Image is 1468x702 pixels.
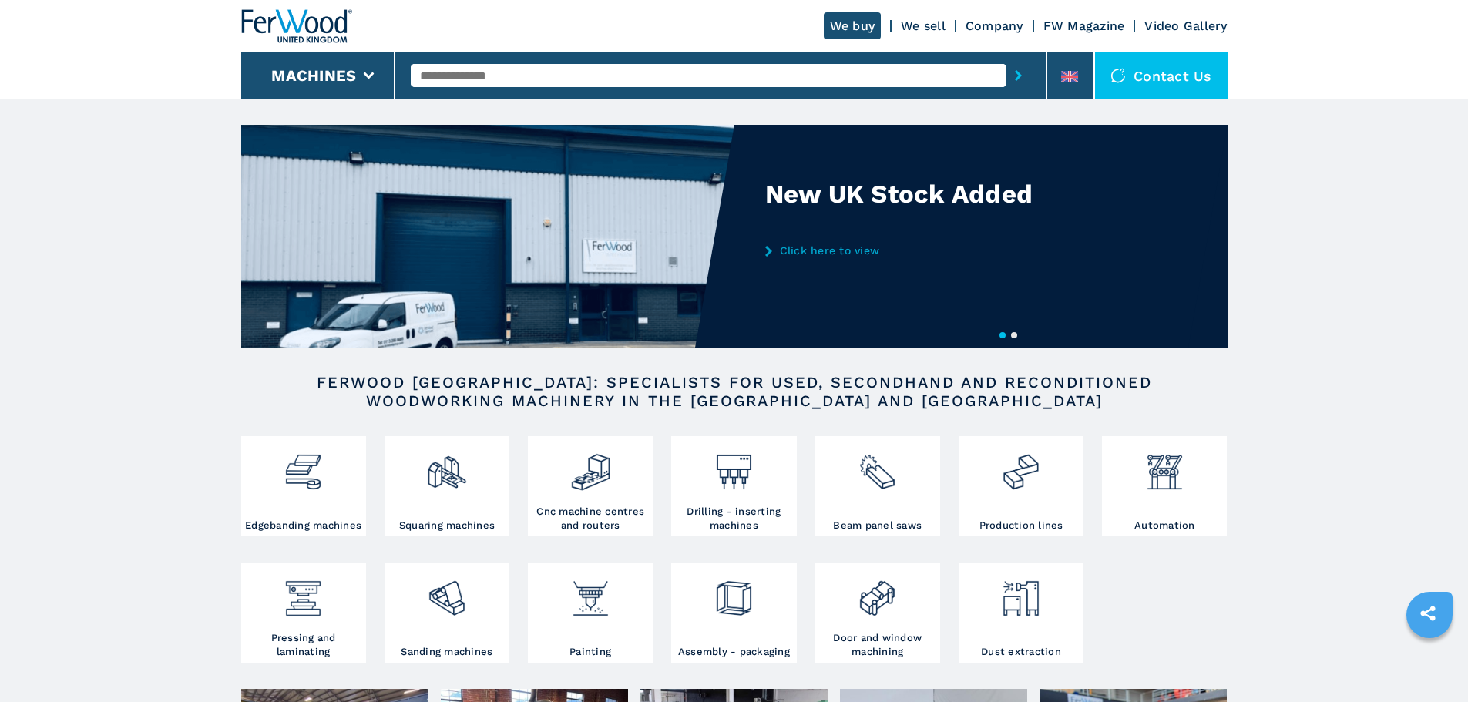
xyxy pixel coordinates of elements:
[241,436,366,536] a: Edgebanding machines
[979,519,1063,532] h3: Production lines
[1110,68,1126,83] img: Contact us
[1006,58,1030,93] button: submit-button
[857,440,898,492] img: sezionatrici_2.png
[569,645,611,659] h3: Painting
[1102,436,1227,536] a: Automation
[426,566,467,619] img: levigatrici_2.png
[1000,566,1041,619] img: aspirazione_1.png
[1043,18,1125,33] a: FW Magazine
[1144,18,1227,33] a: Video Gallery
[1011,332,1017,338] button: 2
[815,563,940,663] a: Door and window machining
[999,332,1006,338] button: 1
[399,519,495,532] h3: Squaring machines
[714,566,754,619] img: montaggio_imballaggio_2.png
[981,645,1061,659] h3: Dust extraction
[833,519,922,532] h3: Beam panel saws
[671,563,796,663] a: Assembly - packaging
[671,436,796,536] a: Drilling - inserting machines
[532,505,649,532] h3: Cnc machine centres and routers
[675,505,792,532] h3: Drilling - inserting machines
[528,436,653,536] a: Cnc machine centres and routers
[1000,440,1041,492] img: linee_di_produzione_2.png
[385,436,509,536] a: Squaring machines
[1409,594,1447,633] a: sharethis
[901,18,946,33] a: We sell
[570,440,611,492] img: centro_di_lavoro_cnc_2.png
[241,9,352,43] img: Ferwood
[245,519,361,532] h3: Edgebanding machines
[959,563,1083,663] a: Dust extraction
[241,563,366,663] a: Pressing and laminating
[966,18,1023,33] a: Company
[271,66,356,85] button: Machines
[815,436,940,536] a: Beam panel saws
[291,373,1178,410] h2: FERWOOD [GEOGRAPHIC_DATA]: SPECIALISTS FOR USED, SECONDHAND AND RECONDITIONED WOODWORKING MACHINE...
[283,566,324,619] img: pressa-strettoia.png
[385,563,509,663] a: Sanding machines
[570,566,611,619] img: verniciatura_1.png
[959,436,1083,536] a: Production lines
[245,631,362,659] h3: Pressing and laminating
[401,645,492,659] h3: Sanding machines
[678,645,790,659] h3: Assembly - packaging
[714,440,754,492] img: foratrici_inseritrici_2.png
[1095,52,1228,99] div: Contact us
[824,12,882,39] a: We buy
[857,566,898,619] img: lavorazione_porte_finestre_2.png
[426,440,467,492] img: squadratrici_2.png
[241,125,734,348] img: New UK Stock Added
[528,563,653,663] a: Painting
[819,631,936,659] h3: Door and window machining
[1134,519,1195,532] h3: Automation
[765,244,1067,257] a: Click here to view
[1144,440,1185,492] img: automazione.png
[283,440,324,492] img: bordatrici_1.png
